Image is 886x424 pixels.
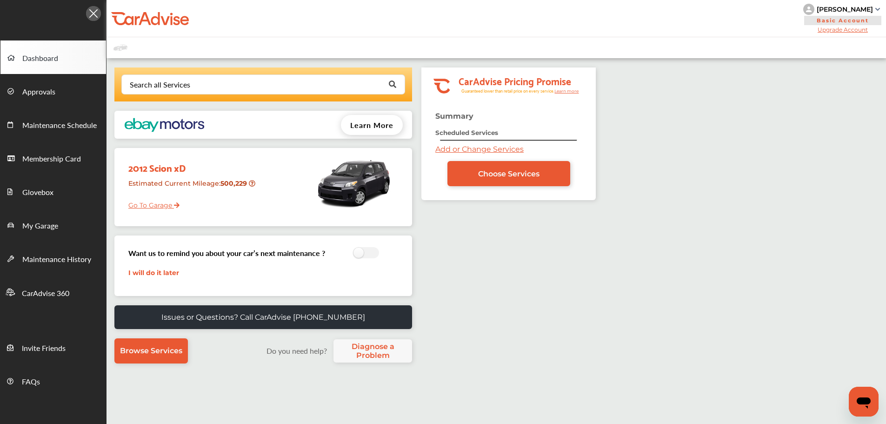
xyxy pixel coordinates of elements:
tspan: Guaranteed lower than retail price on every service. [461,88,554,94]
img: sCxJUJ+qAmfqhQGDUl18vwLg4ZYJ6CxN7XmbOMBAAAAAElFTkSuQmCC [875,8,880,11]
a: Choose Services [447,161,570,186]
span: Membership Card [22,153,81,165]
img: mobile_7894_st0640_046.jpg [314,153,393,213]
a: Glovebox [0,175,106,208]
strong: Scheduled Services [435,129,498,136]
tspan: CarAdvise Pricing Promise [459,72,571,89]
span: Choose Services [478,169,540,178]
div: Estimated Current Mileage : [121,175,258,199]
a: I will do it later [128,269,179,277]
img: knH8PDtVvWoAbQRylUukY18CTiRevjo20fAtgn5MLBQj4uumYvk2MzTtcAIzfGAtb1XOLVMAvhLuqoNAbL4reqehy0jehNKdM... [803,4,814,15]
span: Browse Services [120,346,182,355]
a: Maintenance History [0,242,106,275]
a: Maintenance Schedule [0,108,106,141]
span: Learn More [350,120,393,130]
span: FAQs [22,376,40,388]
label: Do you need help? [262,345,331,356]
span: Diagnose a Problem [338,342,407,360]
a: Dashboard [0,40,106,74]
span: Dashboard [22,53,58,65]
a: Add or Change Services [435,145,524,154]
a: Approvals [0,74,106,108]
span: Approvals [22,86,55,98]
span: Invite Friends [22,343,66,355]
span: Basic Account [804,16,881,25]
span: Glovebox [22,187,53,199]
a: Issues or Questions? Call CarAdvise [PHONE_NUMBER] [114,305,412,329]
a: Diagnose a Problem [333,339,412,363]
a: My Garage [0,208,106,242]
span: Upgrade Account [803,26,882,33]
iframe: Button to launch messaging window [849,387,879,417]
div: [PERSON_NAME] [817,5,873,13]
span: My Garage [22,220,58,232]
span: Maintenance History [22,254,91,266]
a: Go To Garage [121,194,180,212]
h3: Want us to remind you about your car’s next maintenance ? [128,248,325,258]
p: Issues or Questions? Call CarAdvise [PHONE_NUMBER] [161,313,365,322]
span: CarAdvise 360 [22,288,69,300]
span: Maintenance Schedule [22,120,97,132]
a: Membership Card [0,141,106,175]
img: Icon.5fd9dcc7.svg [86,6,101,21]
img: placeholder_car.fcab19be.svg [113,42,127,54]
tspan: Learn more [554,88,579,94]
div: 2012 Scion xD [121,153,258,175]
strong: 500,229 [220,179,249,188]
a: Browse Services [114,338,188,363]
div: Search all Services [130,81,190,88]
strong: Summary [435,112,473,121]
